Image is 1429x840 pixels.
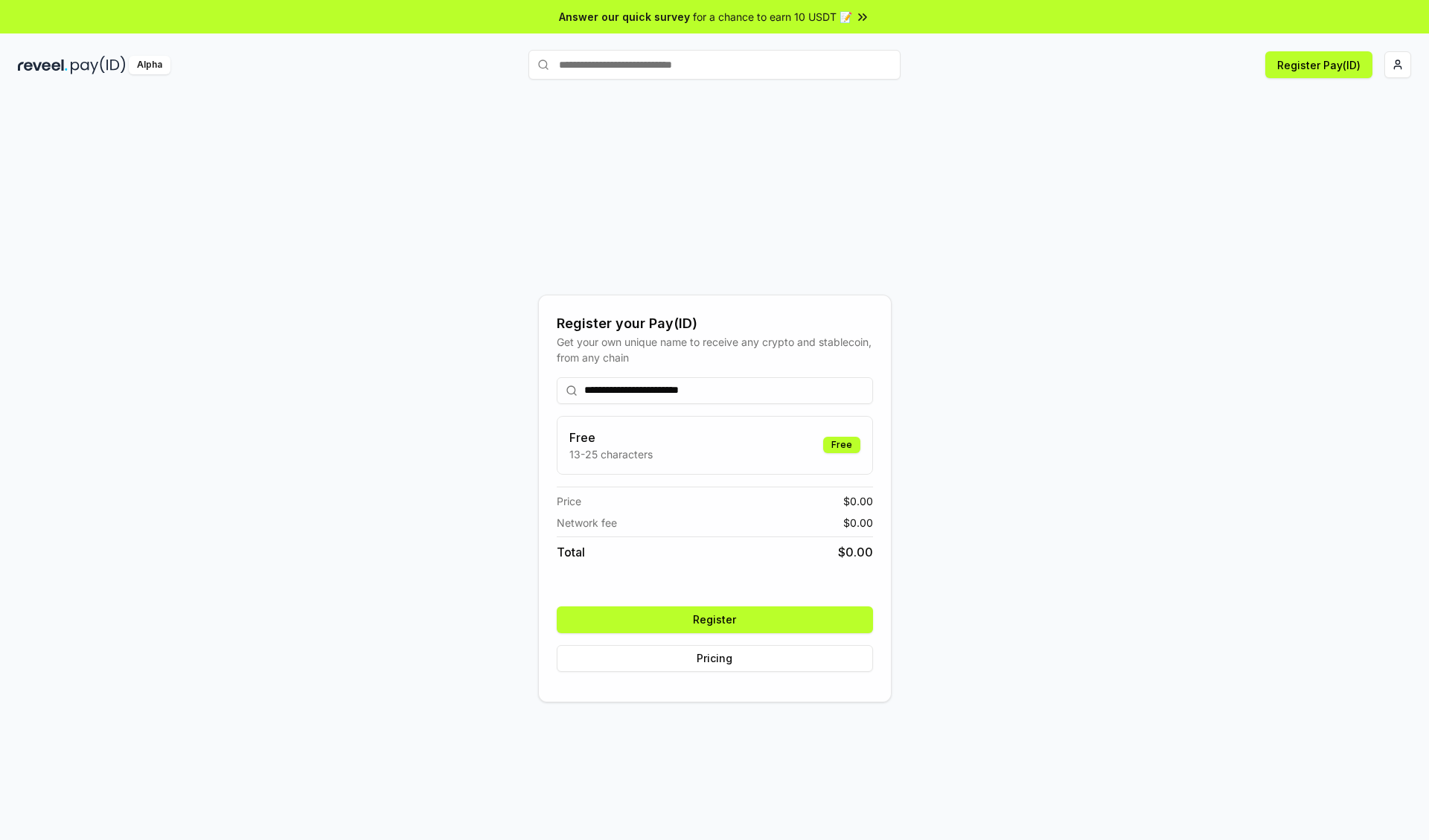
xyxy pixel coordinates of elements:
[557,543,585,561] span: Total
[557,334,873,365] div: Get your own unique name to receive any crypto and stablecoin, from any chain
[557,493,581,509] span: Price
[71,56,126,74] img: pay_id
[18,56,68,74] img: reveel_dark
[559,9,690,25] span: Answer our quick survey
[557,313,873,334] div: Register your Pay(ID)
[838,543,873,561] span: $ 0.00
[823,437,860,453] div: Free
[557,645,873,672] button: Pricing
[569,446,653,462] p: 13-25 characters
[557,515,617,530] span: Network fee
[843,493,873,509] span: $ 0.00
[693,9,852,25] span: for a chance to earn 10 USDT 📝
[569,429,653,446] h3: Free
[129,56,170,74] div: Alpha
[557,606,873,633] button: Register
[843,515,873,530] span: $ 0.00
[1265,51,1372,78] button: Register Pay(ID)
